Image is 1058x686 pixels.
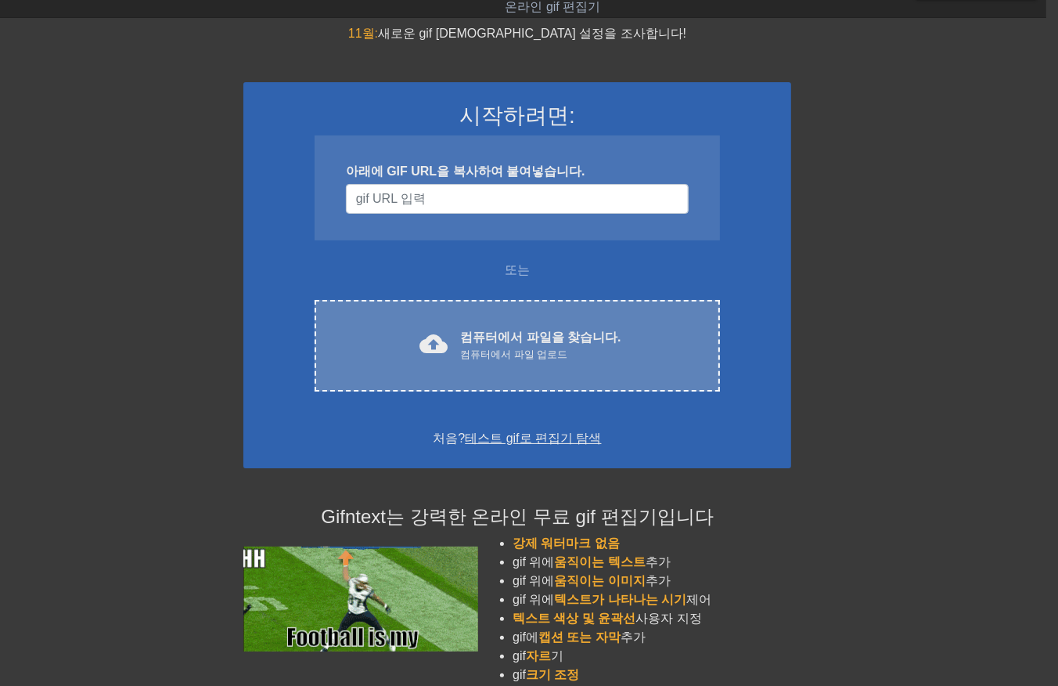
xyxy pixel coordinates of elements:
[513,628,791,647] li: gif에 추가
[513,572,791,590] li: gif 위에 추가
[465,431,601,445] a: 테스트 gif로 편집기 탐색
[555,593,687,606] span: 텍스트가 나타나는 시기
[513,536,620,550] span: 강제 워터마크 없음
[538,630,621,644] span: 캡션 또는 자막
[513,666,791,684] li: gif
[526,649,551,663] span: 자르
[513,609,791,628] li: 사용자 지정
[513,647,791,666] li: gif 기
[460,330,621,344] font: 컴퓨터에서 파일을 찾습니다.
[555,574,646,587] span: 움직이는 이미지
[243,506,791,529] h4: Gifntext는 강력한 온라인 무료 gif 편집기입니다
[264,103,771,129] h3: 시작하려면:
[460,347,621,363] div: 컴퓨터에서 파일 업로드
[264,429,771,448] div: 처음?
[243,24,791,43] div: 새로운 gif [DEMOGRAPHIC_DATA] 설정을 조사합니다!
[513,612,635,625] span: 텍스트 색상 및 윤곽선
[348,27,378,40] span: 11월:
[526,668,579,681] span: 크기 조정
[243,547,478,652] img: football_small.gif
[555,555,646,569] span: 움직이는 텍스트
[513,590,791,609] li: gif 위에 제어
[513,553,791,572] li: gif 위에 추가
[346,184,689,214] input: 사용자 이름
[284,261,750,280] div: 또는
[346,162,689,181] div: 아래에 GIF URL을 복사하여 붙여넣습니다.
[419,330,448,358] span: cloud_upload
